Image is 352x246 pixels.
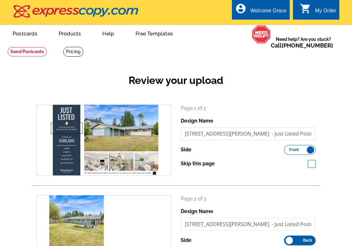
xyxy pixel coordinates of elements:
span: Back [303,239,312,242]
p: Page 1 of 2 [181,104,316,112]
label: Side [181,237,191,244]
a: shopping_cart My Order [300,7,336,15]
img: help [252,25,271,44]
div: My Order [315,8,336,17]
input: File Name [181,127,316,140]
i: account_circle [235,3,246,14]
a: Postcards [3,26,47,41]
input: File Name [181,218,316,230]
i: shopping_cart [300,3,311,14]
span: Need help? Are you stuck? [271,36,336,49]
span: Front [289,148,299,151]
label: Skip this page [181,160,215,167]
a: [PHONE_NUMBER] [282,42,333,49]
label: Side [181,146,191,154]
label: Design Name [181,117,213,125]
span: Call [271,42,333,49]
label: Design Name [181,208,213,215]
a: Free Templates [125,26,183,41]
a: Help [92,26,124,41]
p: Page 2 of 2 [181,195,316,203]
h2: Review your upload [32,74,320,86]
a: Products [49,26,91,41]
div: Welcome Grace [250,8,286,17]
